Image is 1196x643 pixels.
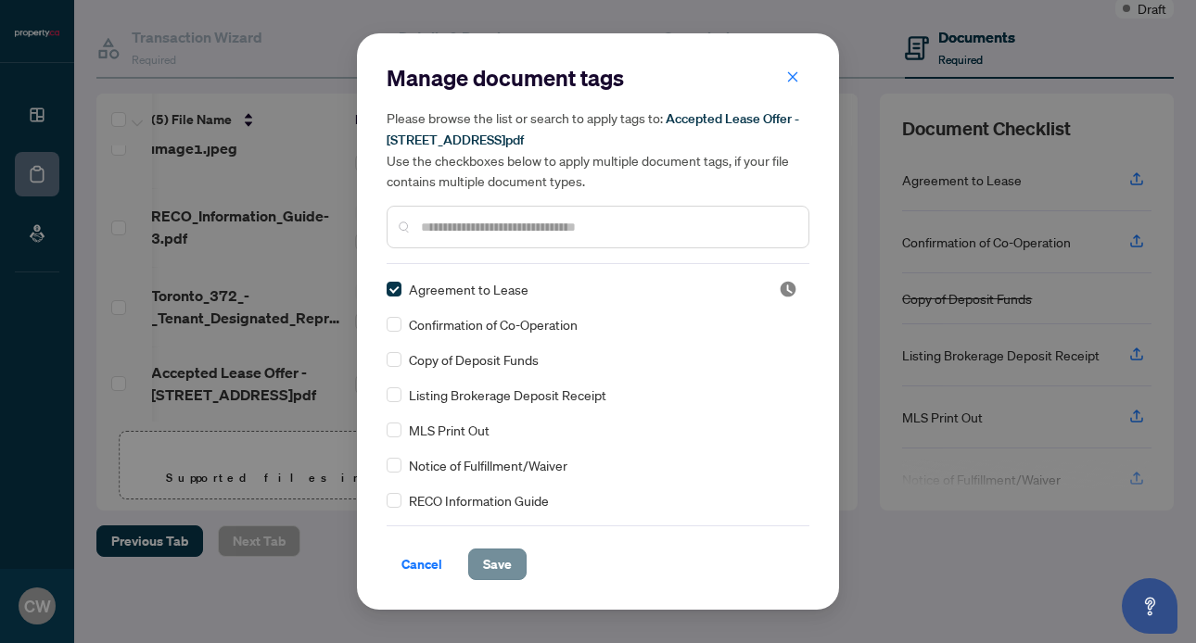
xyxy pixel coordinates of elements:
h5: Please browse the list or search to apply tags to: Use the checkboxes below to apply multiple doc... [387,107,809,191]
span: Notice of Fulfillment/Waiver [409,455,567,475]
span: Listing Brokerage Deposit Receipt [409,385,606,405]
span: Agreement to Lease [409,279,528,299]
span: Confirmation of Co-Operation [409,314,578,334]
img: status [779,280,797,298]
span: Copy of Deposit Funds [409,349,539,370]
button: Save [468,548,527,580]
span: Cancel [401,549,442,579]
span: Pending Review [779,280,797,298]
h2: Manage document tags [387,63,809,93]
span: MLS Print Out [409,420,490,440]
button: Cancel [387,548,457,580]
span: RECO Information Guide [409,490,549,511]
span: Save [483,549,512,579]
span: close [786,70,799,83]
button: Open asap [1122,578,1177,634]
